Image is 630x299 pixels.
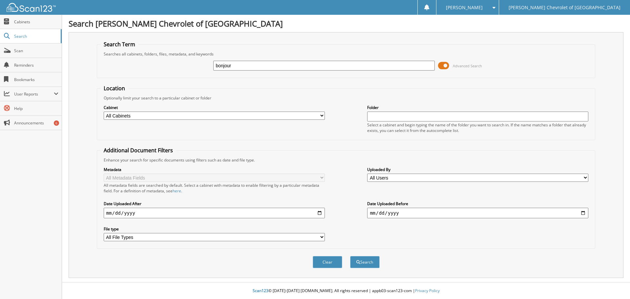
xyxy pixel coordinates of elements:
[54,120,59,126] div: 6
[350,256,380,268] button: Search
[104,226,325,232] label: File type
[100,85,128,92] legend: Location
[367,105,588,110] label: Folder
[14,48,58,53] span: Scan
[14,19,58,25] span: Cabinets
[367,167,588,172] label: Uploaded By
[14,62,58,68] span: Reminders
[104,167,325,172] label: Metadata
[62,283,630,299] div: © [DATE]-[DATE] [DOMAIN_NAME]. All rights reserved | appb03-scan123-com |
[104,105,325,110] label: Cabinet
[446,6,483,10] span: [PERSON_NAME]
[14,91,54,97] span: User Reports
[14,106,58,111] span: Help
[100,157,592,163] div: Enhance your search for specific documents using filters such as date and file type.
[100,51,592,57] div: Searches all cabinets, folders, files, metadata, and keywords
[313,256,342,268] button: Clear
[367,201,588,206] label: Date Uploaded Before
[104,201,325,206] label: Date Uploaded After
[14,77,58,82] span: Bookmarks
[253,288,268,293] span: Scan123
[14,120,58,126] span: Announcements
[104,208,325,218] input: start
[453,63,482,68] span: Advanced Search
[104,182,325,194] div: All metadata fields are searched by default. Select a cabinet with metadata to enable filtering b...
[7,3,56,12] img: scan123-logo-white.svg
[415,288,440,293] a: Privacy Policy
[69,18,623,29] h1: Search [PERSON_NAME] Chevrolet of [GEOGRAPHIC_DATA]
[367,122,588,133] div: Select a cabinet and begin typing the name of the folder you want to search in. If the name match...
[100,147,176,154] legend: Additional Document Filters
[173,188,181,194] a: here
[367,208,588,218] input: end
[100,41,138,48] legend: Search Term
[100,95,592,101] div: Optionally limit your search to a particular cabinet or folder
[14,33,57,39] span: Search
[509,6,620,10] span: [PERSON_NAME] Chevrolet of [GEOGRAPHIC_DATA]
